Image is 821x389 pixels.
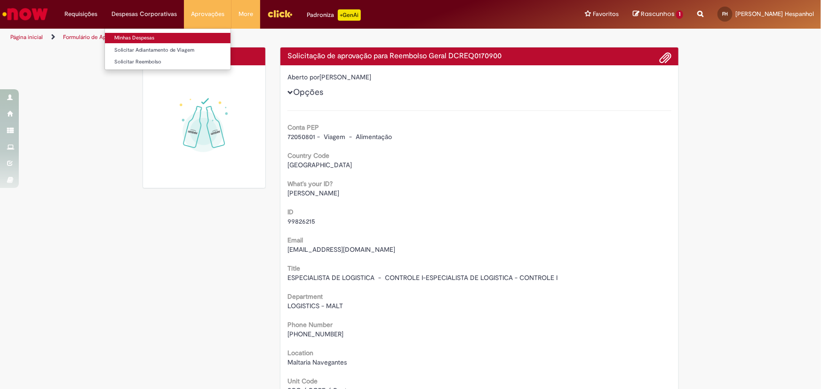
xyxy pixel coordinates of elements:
[287,72,671,84] div: [PERSON_NAME]
[633,10,683,19] a: Rascunhos
[150,72,259,181] img: sucesso_1.gif
[287,273,558,282] span: ESPECIALISTA DE LOGISTICA - CONTROLE I-ESPECIALISTA DE LOGISTICA - CONTROLE I
[10,33,43,41] a: Página inicial
[287,132,392,141] span: 72050801 - Viagem - Alimentação
[191,9,224,19] span: Aprovações
[7,29,540,46] ul: Trilhas de página
[287,189,339,197] span: [PERSON_NAME]
[63,33,127,41] a: Formulário de Aprovação
[287,330,343,338] span: [PHONE_NUMBER]
[112,9,177,19] span: Despesas Corporativas
[287,349,313,357] b: Location
[287,208,294,216] b: ID
[287,377,318,385] b: Unit Code
[676,10,683,19] span: 1
[105,57,231,67] a: Solicitar Reembolso
[287,245,395,254] span: [EMAIL_ADDRESS][DOMAIN_NAME]
[287,302,343,310] span: LOGISTICS - MALT
[287,236,303,244] b: Email
[267,7,293,21] img: click_logo_yellow_360x200.png
[735,10,814,18] span: [PERSON_NAME] Hespanhol
[287,320,333,329] b: Phone Number
[287,72,319,82] label: Aberto por
[64,9,97,19] span: Requisições
[104,28,231,70] ul: Despesas Corporativas
[287,264,300,272] b: Title
[1,5,49,23] img: ServiceNow
[287,161,352,169] span: [GEOGRAPHIC_DATA]
[239,9,253,19] span: More
[641,9,675,18] span: Rascunhos
[287,358,347,366] span: Maltaria Navegantes
[105,45,231,55] a: Solicitar Adiantamento de Viagem
[722,11,728,17] span: FH
[593,9,619,19] span: Favoritos
[287,292,323,301] b: Department
[338,9,361,21] p: +GenAi
[105,33,231,43] a: Minhas Despesas
[287,179,333,188] b: What's your ID?
[287,151,329,160] b: Country Code
[307,9,361,21] div: Padroniza
[287,123,319,132] b: Conta PEP
[287,217,315,226] span: 99826215
[287,52,671,61] h4: Solicitação de aprovação para Reembolso Geral DCREQ0170900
